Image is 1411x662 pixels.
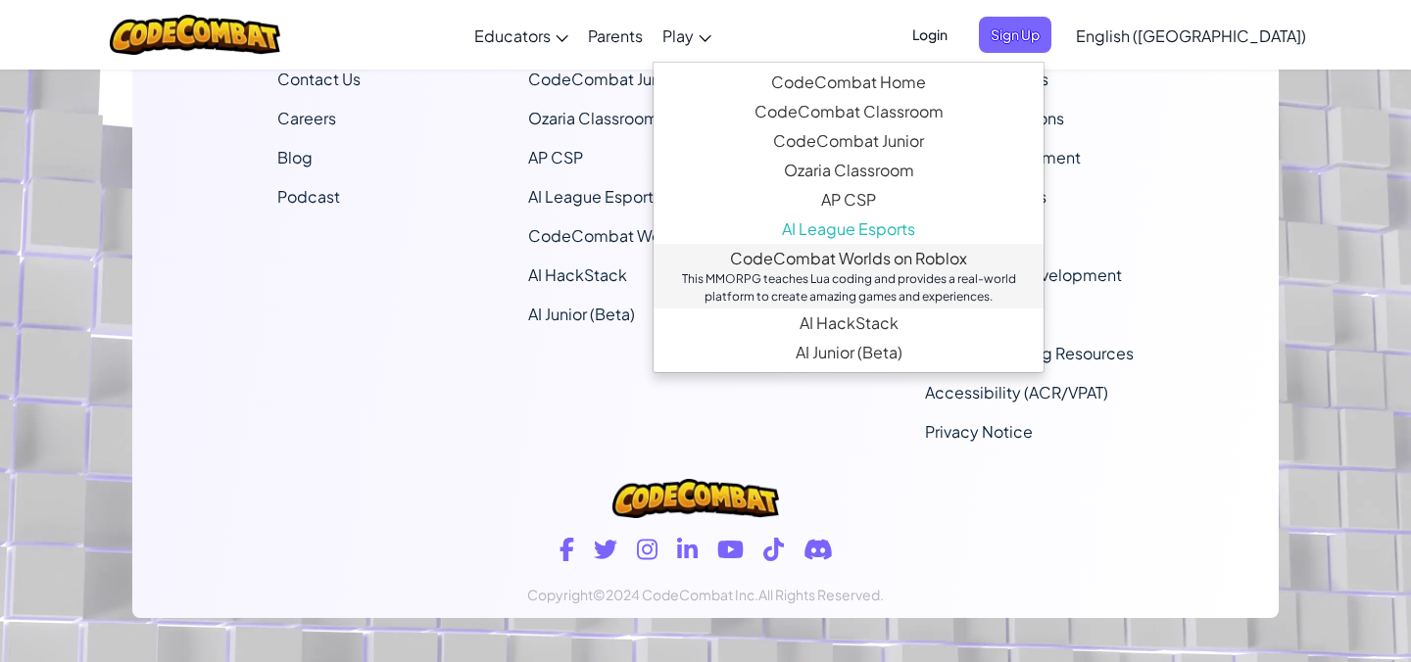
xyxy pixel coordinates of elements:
[1076,25,1306,46] span: English ([GEOGRAPHIC_DATA])
[110,15,281,55] img: CodeCombat logo
[277,186,340,207] a: Podcast
[653,9,721,62] a: Play
[662,25,694,46] span: Play
[925,421,1033,442] a: Privacy Notice
[578,9,653,62] a: Parents
[654,156,1044,185] a: Ozaria ClassroomAn enchanting narrative coding adventure that establishes the fundamentals of com...
[612,479,779,518] img: CodeCombat logo
[654,97,1044,126] a: CodeCombat Classroom
[654,338,1044,367] a: AI Junior (Beta)Introduces multimodal generative AI in a simple and intuitive platform designed s...
[654,214,1044,244] a: AI League EsportsAn epic competitive coding esports platform that encourages creative programming...
[528,264,627,285] a: AI HackStack
[527,586,593,603] span: Copyright
[654,68,1044,97] a: CodeCombat HomeWith access to all 530 levels and exclusive features like pets, premium only items...
[528,147,583,167] a: AP CSP
[528,186,661,207] span: AI League Esports
[528,225,765,246] a: CodeCombat Worlds on Roblox
[979,17,1051,53] button: Sign Up
[654,185,1044,214] a: AP CSPEndorsed by the College Board, our AP CSP curriculum provides game-based and turnkey tools ...
[654,244,1044,308] a: CodeCombat Worlds on RobloxThis MMORPG teaches Lua coding and provides a real-world platform to c...
[474,25,551,46] span: Educators
[464,9,578,62] a: Educators
[758,586,884,603] span: All Rights Reserved.
[925,382,1108,402] a: Accessibility (ACR/VPAT)
[654,126,1044,156] a: CodeCombat JuniorOur flagship K-5 curriculum features a progression of learning levels that teach...
[1066,9,1316,62] a: English ([GEOGRAPHIC_DATA])
[277,147,313,167] a: Blog
[277,108,336,128] a: Careers
[900,17,959,53] button: Login
[654,308,1044,338] a: AI HackStackThe first generative AI companion tool specifically crafted for those new to AI with ...
[277,69,361,89] span: Contact Us
[528,304,635,324] a: AI Junior (Beta)
[673,270,1024,306] div: This MMORPG teaches Lua coding and provides a real-world platform to create amazing games and exp...
[528,69,679,89] a: CodeCombat Junior
[593,586,758,603] span: ©2024 CodeCombat Inc.
[528,108,658,128] a: Ozaria Classroom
